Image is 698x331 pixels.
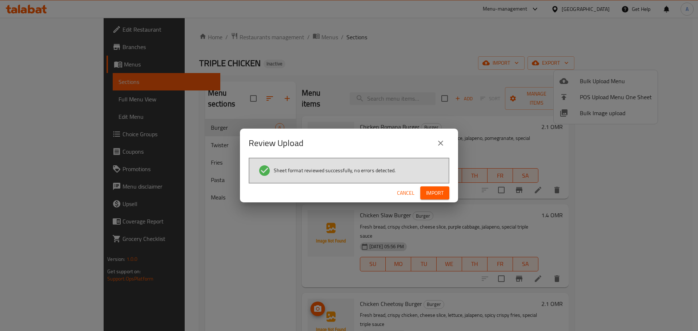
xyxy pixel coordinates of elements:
[397,189,414,198] span: Cancel
[249,137,304,149] h2: Review Upload
[274,167,396,174] span: Sheet format reviewed successfully, no errors detected.
[394,186,417,200] button: Cancel
[426,189,444,198] span: Import
[432,134,449,152] button: close
[420,186,449,200] button: Import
